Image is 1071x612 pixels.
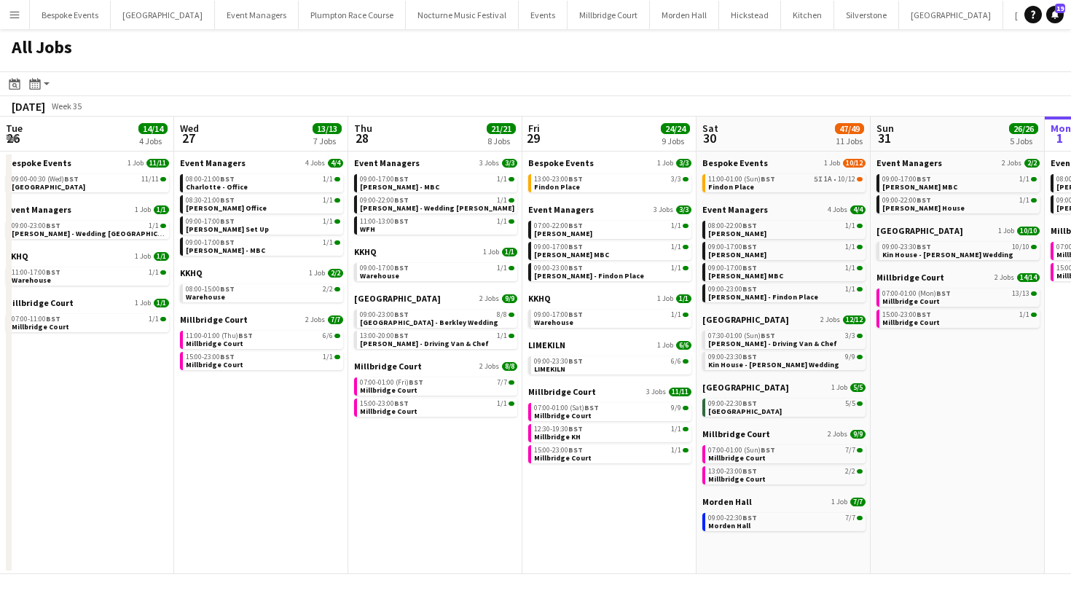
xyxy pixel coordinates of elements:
[220,238,235,247] span: BST
[309,269,325,278] span: 1 Job
[708,182,754,192] span: Findon Place
[708,243,757,251] span: 09:00-17:00
[882,203,965,213] span: Gina - Kin House
[46,314,60,323] span: BST
[936,289,951,298] span: BST
[534,182,580,192] span: Findon Place
[127,159,144,168] span: 1 Job
[186,195,340,212] a: 08:30-21:00BST1/1[PERSON_NAME] Office
[568,221,583,230] span: BST
[354,157,517,246] div: Event Managers3 Jobs3/309:00-17:00BST1/1[PERSON_NAME] - MBC09:00-22:00BST1/1[PERSON_NAME] - Weddi...
[917,195,931,205] span: BST
[708,174,863,191] a: 11:00-01:00 (Sun)BST5I1A•10/12Findon Place
[671,358,681,365] span: 6/6
[135,252,151,261] span: 1 Job
[354,293,517,361] div: [GEOGRAPHIC_DATA]2 Jobs9/909:00-23:00BST8/8[GEOGRAPHIC_DATA] - Berkley Wedding13:00-20:00BST1/1[P...
[360,195,514,212] a: 09:00-22:00BST1/1[PERSON_NAME] - Wedding [PERSON_NAME]
[394,331,409,340] span: BST
[154,299,169,307] span: 1/1
[845,353,855,361] span: 9/9
[882,242,1037,259] a: 09:00-23:30BST10/10Kin House - [PERSON_NAME] Wedding
[64,174,79,184] span: BST
[657,159,673,168] span: 1 Job
[702,204,866,215] a: Event Managers4 Jobs4/4
[845,332,855,340] span: 3/3
[843,315,866,324] span: 12/12
[534,243,583,251] span: 09:00-17:00
[671,222,681,229] span: 1/1
[708,229,766,238] span: Charlotte - MH
[1019,311,1029,318] span: 1/1
[360,271,399,280] span: Warehouse
[876,225,963,236] span: Kin House
[814,176,823,183] span: 5I
[534,271,644,280] span: Gina - Findon Place
[6,204,169,251] div: Event Managers1 Job1/109:00-23:00BST1/1[PERSON_NAME] - Wedding [GEOGRAPHIC_DATA]
[742,284,757,294] span: BST
[354,293,517,304] a: [GEOGRAPHIC_DATA]2 Jobs9/9
[671,311,681,318] span: 1/1
[186,174,340,191] a: 08:00-21:00BST1/1Charlotte - Office
[12,182,85,192] span: Avington Park
[12,314,166,331] a: 07:00-11:00BST1/1Millbridge Court
[409,377,423,387] span: BST
[186,203,267,213] span: Molly Office
[305,315,325,324] span: 2 Jobs
[497,197,507,204] span: 1/1
[186,239,235,246] span: 09:00-17:00
[528,157,691,168] a: Bespoke Events1 Job3/3
[708,176,775,183] span: 11:00-01:00 (Sun)
[534,176,583,183] span: 13:00-23:00
[323,286,333,293] span: 2/2
[708,353,757,361] span: 09:00-23:30
[702,157,866,168] a: Bespoke Events1 Job10/12
[299,1,406,29] button: Plumpton Race Course
[360,264,409,272] span: 09:00-17:00
[360,182,439,192] span: Magda - MBC
[676,205,691,214] span: 3/3
[528,293,551,304] span: KKHQ
[6,251,28,262] span: KKHQ
[323,218,333,225] span: 1/1
[497,311,507,318] span: 8/8
[497,264,507,272] span: 1/1
[220,216,235,226] span: BST
[12,315,60,323] span: 07:00-11:00
[742,263,757,272] span: BST
[917,242,931,251] span: BST
[323,332,333,340] span: 6/6
[220,284,235,294] span: BST
[876,157,1040,168] a: Event Managers2 Jobs2/2
[497,176,507,183] span: 1/1
[186,292,225,302] span: Warehouse
[708,284,863,301] a: 09:00-23:00BST1/1[PERSON_NAME] - Findon Place
[708,292,818,302] span: Gina - Findon Place
[1055,4,1065,13] span: 19
[406,1,519,29] button: Nocturne Music Festival
[899,1,1003,29] button: [GEOGRAPHIC_DATA]
[360,310,514,326] a: 09:00-23:00BST8/8[GEOGRAPHIC_DATA] - Berkley Wedding
[708,222,757,229] span: 08:00-22:00
[186,332,253,340] span: 11:00-01:00 (Thu)
[708,221,863,238] a: 08:00-22:00BST1/1[PERSON_NAME]
[708,242,863,259] a: 09:00-17:00BST1/1[PERSON_NAME]
[824,159,840,168] span: 1 Job
[882,311,931,318] span: 15:00-23:00
[876,272,944,283] span: Millbridge Court
[502,294,517,303] span: 9/9
[742,352,757,361] span: BST
[479,362,499,371] span: 2 Jobs
[534,242,688,259] a: 09:00-17:00BST1/1[PERSON_NAME] MBC
[534,311,583,318] span: 09:00-17:00
[876,225,1040,272] div: [GEOGRAPHIC_DATA]1 Job10/1009:00-23:30BST10/10Kin House - [PERSON_NAME] Wedding
[528,340,691,386] div: LIMEKILN1 Job6/609:00-23:30BST6/6LIMEKILN
[394,310,409,319] span: BST
[838,176,855,183] span: 10/12
[657,294,673,303] span: 1 Job
[360,197,409,204] span: 09:00-22:00
[1019,197,1029,204] span: 1/1
[186,182,248,192] span: Charlotte - Office
[180,157,343,168] a: Event Managers4 Jobs4/4
[180,314,343,325] a: Millbridge Court2 Jobs7/7
[497,332,507,340] span: 1/1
